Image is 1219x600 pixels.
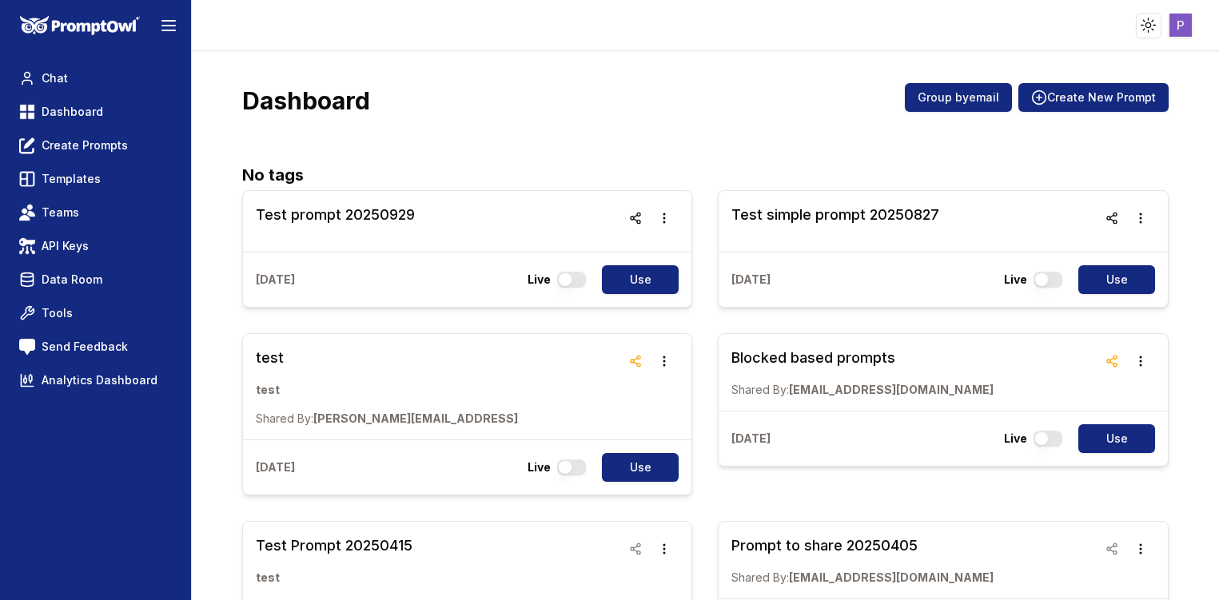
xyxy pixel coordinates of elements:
[13,97,178,126] a: Dashboard
[528,272,551,288] p: Live
[256,347,518,427] a: testtestShared By:[PERSON_NAME][EMAIL_ADDRESS]
[592,453,679,482] a: Use
[1169,14,1193,37] img: ACg8ocJGHgvPKVbo_Ly5vrZNeNzkDJRWy5S8Y5X5N5ik7tD_SiJhNw=s96-c
[13,332,178,361] a: Send Feedback
[13,64,178,93] a: Chat
[13,232,178,260] a: API Keys
[13,299,178,328] a: Tools
[19,339,35,355] img: feedback
[602,453,679,482] button: Use
[242,86,370,115] h3: Dashboard
[256,411,313,425] span: Shared By:
[1069,424,1155,453] a: Use
[42,339,128,355] span: Send Feedback
[42,137,128,153] span: Create Prompts
[592,265,679,294] a: Use
[242,163,1169,187] h2: No tags
[13,265,178,294] a: Data Room
[13,198,178,227] a: Teams
[731,431,771,447] p: [DATE]
[42,171,101,187] span: Templates
[42,104,103,120] span: Dashboard
[13,366,178,395] a: Analytics Dashboard
[1018,83,1169,112] button: Create New Prompt
[256,570,518,586] p: test
[731,382,994,398] p: [EMAIL_ADDRESS][DOMAIN_NAME]
[256,204,415,239] a: Test prompt 20250929
[256,382,518,398] p: test
[528,459,551,475] p: Live
[42,272,102,288] span: Data Room
[1004,431,1027,447] p: Live
[731,570,789,584] span: Shared By:
[42,238,89,254] span: API Keys
[256,272,295,288] p: [DATE]
[731,272,771,288] p: [DATE]
[731,570,994,586] p: [EMAIL_ADDRESS][DOMAIN_NAME]
[731,534,994,586] a: Prompt to share 20250405Shared By:[EMAIL_ADDRESS][DOMAIN_NAME]
[256,534,518,557] h3: Test Prompt 20250415
[42,205,79,221] span: Teams
[20,16,140,36] img: PromptOwl
[1069,265,1155,294] a: Use
[13,165,178,193] a: Templates
[256,411,518,427] p: [PERSON_NAME][EMAIL_ADDRESS]
[42,70,68,86] span: Chat
[1078,265,1155,294] button: Use
[13,131,178,160] a: Create Prompts
[1078,424,1155,453] button: Use
[731,347,994,369] h3: Blocked based prompts
[256,347,518,369] h3: test
[602,265,679,294] button: Use
[256,459,295,475] p: [DATE]
[731,347,994,398] a: Blocked based promptsShared By:[EMAIL_ADDRESS][DOMAIN_NAME]
[731,204,939,239] a: Test simple prompt 20250827
[731,534,994,557] h3: Prompt to share 20250405
[731,383,789,396] span: Shared By:
[42,305,73,321] span: Tools
[42,372,157,388] span: Analytics Dashboard
[256,204,415,226] h3: Test prompt 20250929
[731,204,939,226] h3: Test simple prompt 20250827
[905,83,1012,112] button: Group byemail
[1004,272,1027,288] p: Live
